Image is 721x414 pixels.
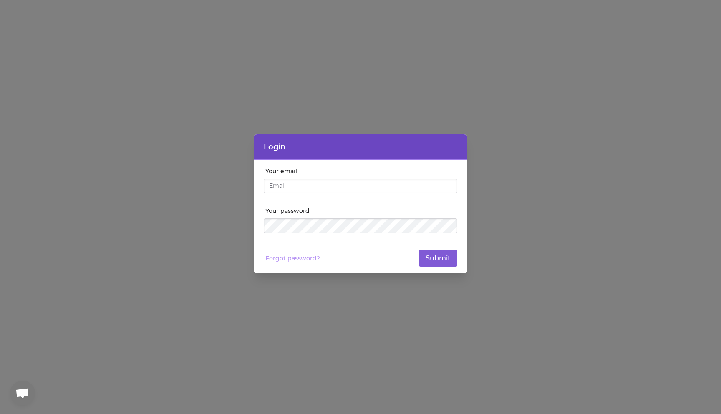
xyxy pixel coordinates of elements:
label: Your password [265,207,457,215]
label: Your email [265,167,457,175]
header: Login [254,134,467,160]
a: Open chat [10,381,35,406]
a: Forgot password? [265,254,320,263]
input: Email [264,179,457,194]
button: Submit [419,250,457,267]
